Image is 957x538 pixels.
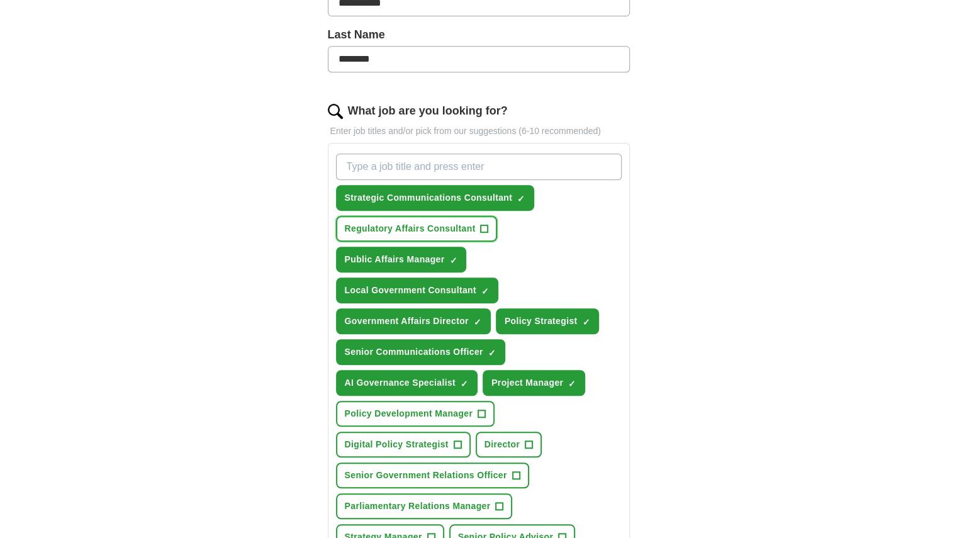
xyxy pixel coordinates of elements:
[336,493,513,519] button: Parliamentary Relations Manager
[336,401,495,427] button: Policy Development Manager
[336,154,622,180] input: Type a job title and press enter
[491,376,563,389] span: Project Manager
[336,277,498,303] button: Local Government Consultant✓
[345,438,449,451] span: Digital Policy Strategist
[461,379,468,389] span: ✓
[345,222,476,235] span: Regulatory Affairs Consultant
[336,247,467,272] button: Public Affairs Manager✓
[328,26,630,43] label: Last Name
[336,308,491,334] button: Government Affairs Director✓
[496,308,600,334] button: Policy Strategist✓
[336,432,471,457] button: Digital Policy Strategist
[336,339,505,365] button: Senior Communications Officer✓
[345,191,513,205] span: Strategic Communications Consultant
[348,103,508,120] label: What job are you looking for?
[336,185,535,211] button: Strategic Communications Consultant✓
[345,376,456,389] span: AI Governance Specialist
[517,194,525,204] span: ✓
[345,345,483,359] span: Senior Communications Officer
[582,317,590,327] span: ✓
[345,315,469,328] span: Government Affairs Director
[481,286,489,296] span: ✓
[449,255,457,266] span: ✓
[476,432,542,457] button: Director
[336,462,529,488] button: Senior Government Relations Officer
[336,370,478,396] button: AI Governance Specialist✓
[345,407,473,420] span: Policy Development Manager
[505,315,578,328] span: Policy Strategist
[484,438,520,451] span: Director
[474,317,481,327] span: ✓
[568,379,576,389] span: ✓
[488,348,496,358] span: ✓
[345,500,491,513] span: Parliamentary Relations Manager
[483,370,585,396] button: Project Manager✓
[328,125,630,138] p: Enter job titles and/or pick from our suggestions (6-10 recommended)
[345,469,507,482] span: Senior Government Relations Officer
[345,253,445,266] span: Public Affairs Manager
[328,104,343,119] img: search.png
[345,284,476,297] span: Local Government Consultant
[336,216,498,242] button: Regulatory Affairs Consultant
